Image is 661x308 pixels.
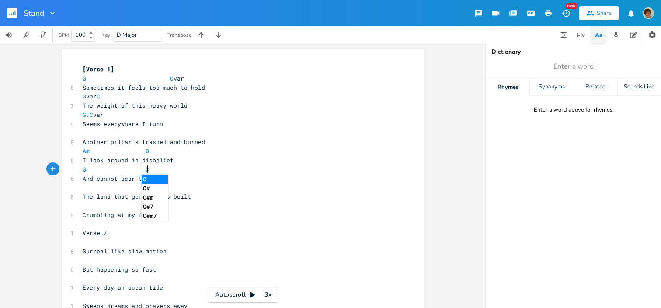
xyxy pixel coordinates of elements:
span: var [83,74,184,82]
span: var [83,92,100,100]
div: Related [574,78,617,96]
span: C [97,92,100,100]
div: Dictionary [491,49,656,55]
span: But happening so fast [83,266,156,273]
li: C [142,175,168,184]
li: C#m [142,193,168,202]
span: G [83,165,86,173]
span: [Verse 1] [83,65,114,73]
div: Synonyms [530,78,573,96]
span: C [146,165,149,173]
span: The weight of this heavy world [83,101,188,109]
span: Enter a word [553,62,594,72]
span: D [146,147,149,155]
span: C [170,74,174,82]
span: G [83,111,86,119]
span: And cannot bear to see [83,175,160,182]
span: Sometimes it feels too much to hold [83,84,205,91]
span: The land that generations built [83,192,191,200]
span: Stand [24,9,45,17]
span: Am [83,147,90,155]
div: Share [597,9,612,17]
span: I look around in disbelief [83,156,174,164]
div: New [566,3,577,9]
div: 3x [260,287,276,303]
div: Sounds Like [618,78,661,96]
div: Key [101,32,110,38]
img: scohenmusic [643,7,654,19]
li: C#7 [142,202,168,211]
div: Transpose [167,32,191,38]
button: New [557,5,574,21]
span: Verse 2 [83,229,107,237]
li: C#m7 [142,211,168,220]
span: D Major [117,31,137,39]
span: Every day an ocean tide [83,283,163,291]
span: . var [83,111,104,119]
span: C [90,111,93,119]
button: Share [579,6,619,20]
span: Surreal like slow motion [83,247,167,255]
div: BPM [59,33,69,38]
span: G [83,92,86,100]
li: C# [142,184,168,193]
div: Enter a word above for rhymes. [534,106,614,114]
div: Rhymes [486,78,529,96]
span: Crumbling at my feet [83,211,153,219]
span: Another pillar's trashed and burned [83,138,205,146]
div: Autoscroll [208,287,278,303]
span: G [83,74,86,82]
span: Seems everywhere I turn [83,120,163,128]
